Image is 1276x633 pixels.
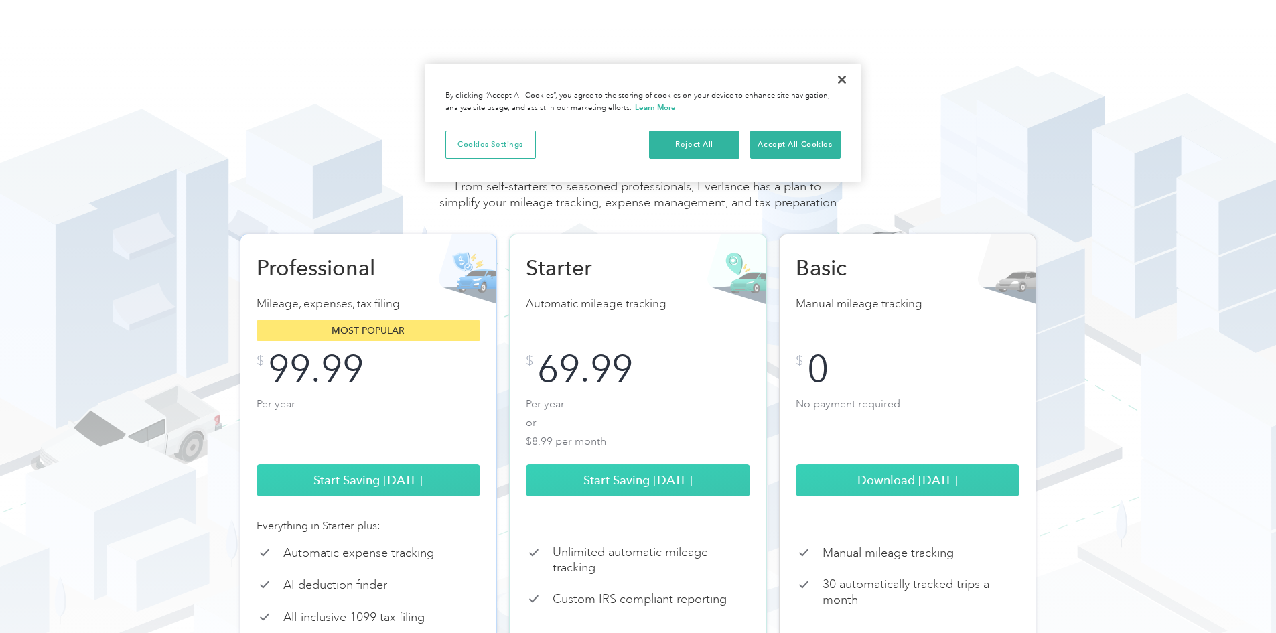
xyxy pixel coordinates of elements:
[437,178,839,224] div: From self-starters to seasoned professionals, Everlance has a plan to simplify your mileage track...
[257,295,481,313] p: Mileage, expenses, tax filing
[807,354,829,384] div: 0
[268,354,364,384] div: 99.99
[425,64,861,182] div: Cookie banner
[796,295,1020,313] p: Manual mileage tracking
[257,354,264,368] div: $
[526,255,666,281] h2: Starter
[635,102,676,112] a: More information about your privacy, opens in a new tab
[553,591,727,607] p: Custom IRS compliant reporting
[445,90,841,114] div: By clicking “Accept All Cookies”, you agree to the storing of cookies on your device to enhance s...
[796,255,936,281] h2: Basic
[796,464,1020,496] a: Download [DATE]
[537,354,633,384] div: 69.99
[526,464,750,496] a: Start Saving [DATE]
[750,131,841,159] button: Accept All Cookies
[283,610,425,625] p: All-inclusive 1099 tax filing
[257,255,397,281] h2: Professional
[649,131,739,159] button: Reject All
[823,545,954,561] p: Manual mileage tracking
[827,65,857,94] button: Close
[257,395,481,448] p: Per year
[796,395,1020,448] p: No payment required
[553,545,750,575] p: Unlimited automatic mileage tracking
[283,577,387,593] p: AI deduction finder
[257,518,481,534] div: Everything in Starter plus:
[823,577,1020,607] p: 30 automatically tracked trips a month
[257,320,481,341] div: Most popular
[283,545,434,561] p: Automatic expense tracking
[257,464,481,496] a: Start Saving [DATE]
[445,131,536,159] button: Cookies Settings
[796,354,803,368] div: $
[526,295,750,313] p: Automatic mileage tracking
[526,395,750,448] p: Per year or $8.99 per month
[526,354,533,368] div: $
[425,64,861,182] div: Privacy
